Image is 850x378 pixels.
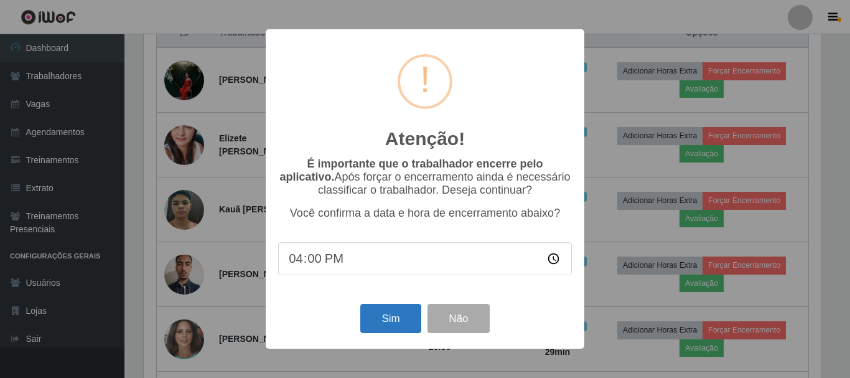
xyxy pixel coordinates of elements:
[360,304,421,333] button: Sim
[385,128,465,150] h2: Atenção!
[279,158,543,183] b: É importante que o trabalhador encerre pelo aplicativo.
[427,304,489,333] button: Não
[278,158,572,197] p: Após forçar o encerramento ainda é necessário classificar o trabalhador. Deseja continuar?
[278,207,572,220] p: Você confirma a data e hora de encerramento abaixo?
